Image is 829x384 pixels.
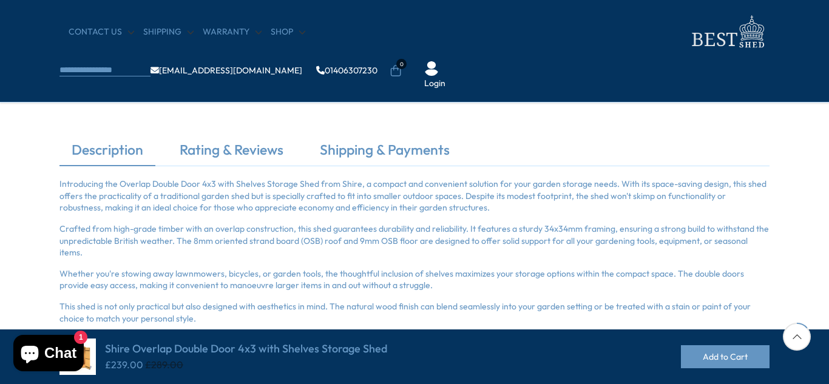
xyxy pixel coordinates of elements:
[145,359,183,371] del: £289.00
[316,66,377,75] a: 01406307230
[424,78,445,90] a: Login
[10,335,87,374] inbox-online-store-chat: Shopify online store chat
[59,223,770,259] p: Crafted from high-grade timber with an overlap construction, this shed guarantees durability and ...
[105,359,143,371] ins: £239.00
[151,66,302,75] a: [EMAIL_ADDRESS][DOMAIN_NAME]
[59,301,770,325] p: This shed is not only practical but also designed with aesthetics in mind. The natural wood finis...
[424,61,439,76] img: User Icon
[271,26,305,38] a: Shop
[105,342,387,355] h4: Shire Overlap Double Door 4x3 with Shelves Storage Shed
[143,26,194,38] a: Shipping
[59,140,155,166] a: Description
[59,268,770,292] p: Whether you're stowing away lawnmowers, bicycles, or garden tools, the thoughtful inclusion of sh...
[396,59,407,69] span: 0
[59,178,770,214] p: Introducing the Overlap Double Door 4x3 with Shelves Storage Shed from Shire, a compact and conve...
[167,140,296,166] a: Rating & Reviews
[308,140,462,166] a: Shipping & Payments
[203,26,262,38] a: Warranty
[390,65,402,77] a: 0
[685,12,770,52] img: logo
[69,26,134,38] a: CONTACT US
[681,345,770,368] button: Add to Cart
